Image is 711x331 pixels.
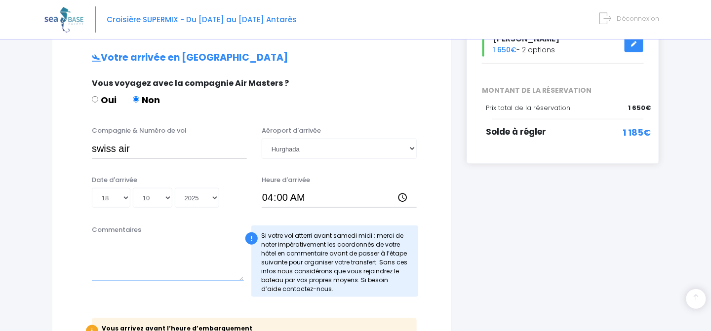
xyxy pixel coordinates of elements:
[72,52,432,64] h2: Votre arrivée en [GEOGRAPHIC_DATA]
[617,14,660,23] span: Déconnexion
[474,32,651,57] div: - 2 options
[493,33,559,44] span: [PERSON_NAME]
[133,96,139,103] input: Non
[493,45,516,55] span: 1 650€
[262,126,321,136] label: Aéroport d'arrivée
[486,126,546,138] span: Solde à régler
[262,175,310,185] label: Heure d'arrivée
[623,126,651,139] span: 1 185€
[92,96,98,103] input: Oui
[486,103,570,112] span: Prix total de la réservation
[92,126,187,136] label: Compagnie & Numéro de vol
[251,225,418,297] div: Si votre vol atterri avant samedi midi : merci de noter impérativement les coordonnés de votre hô...
[92,175,137,185] label: Date d'arrivée
[474,85,651,96] span: MONTANT DE LA RÉSERVATION
[133,93,160,107] label: Non
[92,225,141,235] label: Commentaires
[629,103,651,113] span: 1 650€
[92,77,289,89] span: Vous voyagez avec la compagnie Air Masters ?
[92,93,117,107] label: Oui
[245,232,258,245] div: !
[107,14,297,25] span: Croisière SUPERMIX - Du [DATE] au [DATE] Antarès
